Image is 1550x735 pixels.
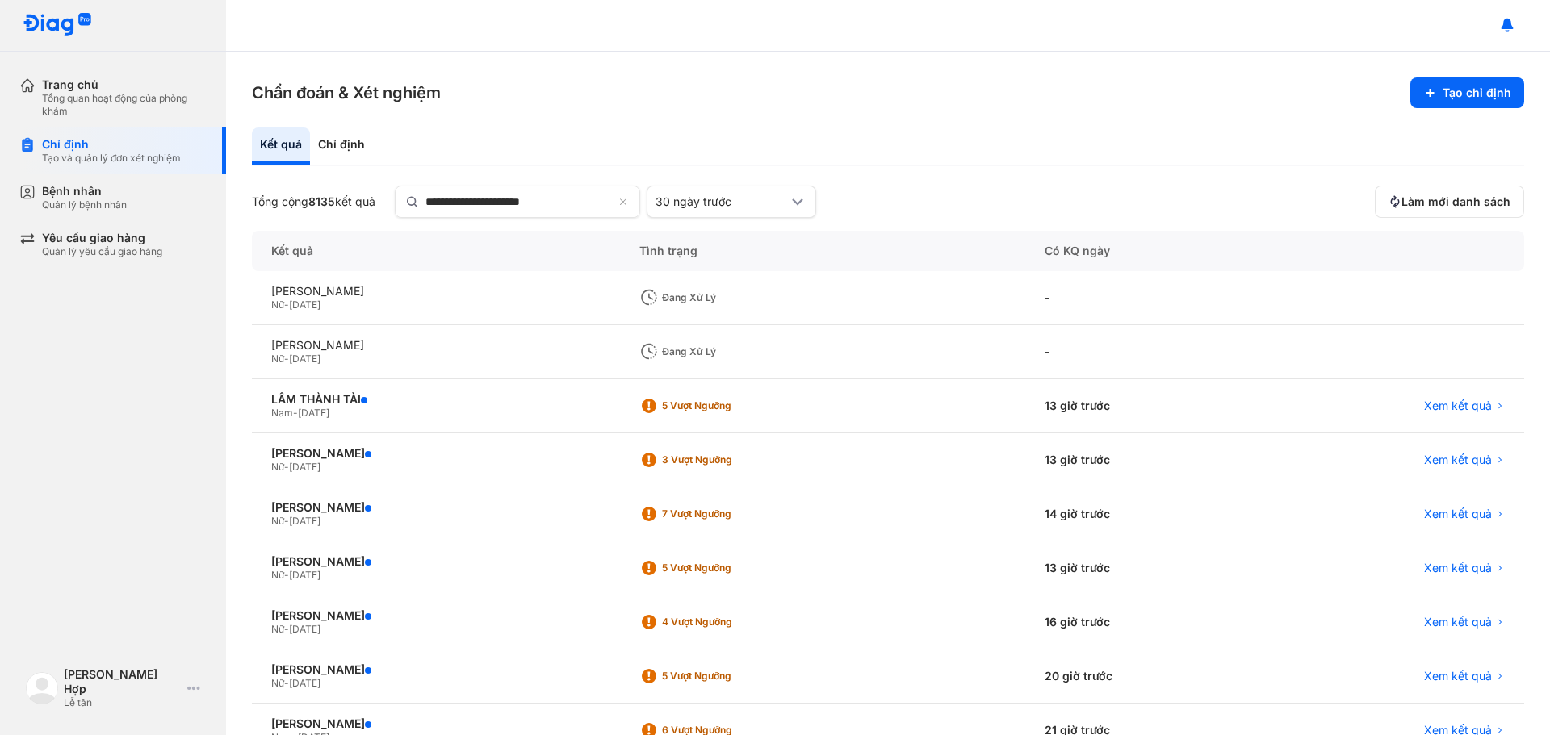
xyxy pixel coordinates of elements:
span: - [284,515,289,527]
span: - [293,407,298,419]
span: [DATE] [289,353,320,365]
span: Xem kết quả [1424,669,1492,683]
span: Xem kết quả [1424,615,1492,629]
img: logo [23,13,92,38]
span: Xem kết quả [1424,399,1492,413]
span: - [284,677,289,689]
div: 3 Vượt ngưỡng [662,453,791,466]
div: [PERSON_NAME] [271,662,601,677]
span: Xem kết quả [1424,507,1492,521]
div: 13 giờ trước [1025,379,1279,433]
span: [DATE] [289,461,320,473]
span: [DATE] [289,299,320,311]
div: [PERSON_NAME] [271,284,601,299]
div: Đang xử lý [662,291,791,304]
div: 13 giờ trước [1025,433,1279,487]
span: Nữ [271,569,284,581]
span: Nữ [271,677,284,689]
div: 5 Vượt ngưỡng [662,670,791,683]
div: Tổng cộng kết quả [252,194,375,209]
div: [PERSON_NAME] [271,446,601,461]
div: Kết quả [252,127,310,165]
span: [DATE] [289,623,320,635]
div: 4 Vượt ngưỡng [662,616,791,629]
img: logo [26,672,58,704]
span: Nữ [271,353,284,365]
div: [PERSON_NAME] [271,338,601,353]
div: Quản lý yêu cầu giao hàng [42,245,162,258]
span: - [284,461,289,473]
div: [PERSON_NAME] Hợp [64,667,181,696]
div: Chỉ định [42,137,181,152]
div: [PERSON_NAME] [271,608,601,623]
span: Nam [271,407,293,419]
span: [DATE] [289,515,320,527]
div: Đang xử lý [662,345,791,358]
span: Nữ [271,515,284,527]
div: [PERSON_NAME] [271,554,601,569]
div: Chỉ định [310,127,373,165]
div: Quản lý bệnh nhân [42,198,127,211]
span: 8135 [308,194,335,208]
div: Lễ tân [64,696,181,709]
span: - [284,569,289,581]
div: Trang chủ [42,77,207,92]
div: Yêu cầu giao hàng [42,231,162,245]
div: - [1025,325,1279,379]
span: Làm mới danh sách [1401,194,1510,209]
span: Nữ [271,299,284,311]
span: - [284,623,289,635]
div: Bệnh nhân [42,184,127,198]
div: 20 giờ trước [1025,649,1279,704]
span: Xem kết quả [1424,561,1492,575]
div: Có KQ ngày [1025,231,1279,271]
span: [DATE] [298,407,329,419]
div: 13 giờ trước [1025,541,1279,595]
div: - [1025,271,1279,325]
div: 7 Vượt ngưỡng [662,507,791,520]
span: Nữ [271,461,284,473]
div: Tổng quan hoạt động của phòng khám [42,92,207,118]
span: - [284,353,289,365]
button: Tạo chỉ định [1410,77,1524,108]
span: - [284,299,289,311]
span: Nữ [271,623,284,635]
div: Tạo và quản lý đơn xét nghiệm [42,152,181,165]
div: Kết quả [252,231,620,271]
div: 16 giờ trước [1025,595,1279,649]
div: 5 Vượt ngưỡng [662,399,791,412]
span: [DATE] [289,569,320,581]
div: LÂM THÀNH TÀI [271,392,601,407]
button: Làm mới danh sách [1375,186,1524,218]
div: [PERSON_NAME] [271,500,601,515]
div: [PERSON_NAME] [271,716,601,731]
span: [DATE] [289,677,320,689]
span: Xem kết quả [1424,453,1492,467]
div: 30 ngày trước [656,194,788,209]
div: Tình trạng [620,231,1024,271]
div: 5 Vượt ngưỡng [662,562,791,574]
div: 14 giờ trước [1025,487,1279,541]
h3: Chẩn đoán & Xét nghiệm [252,81,441,104]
